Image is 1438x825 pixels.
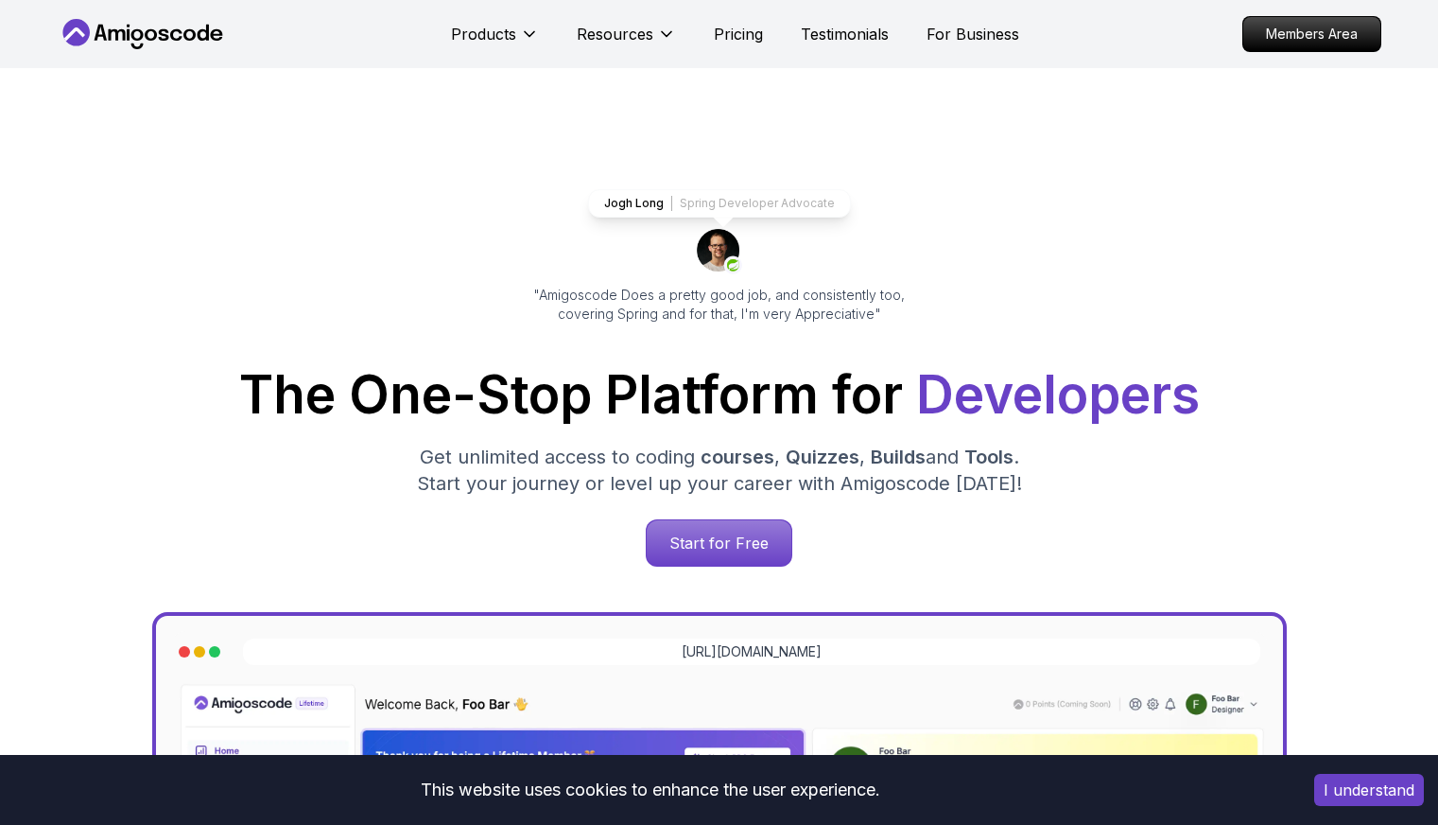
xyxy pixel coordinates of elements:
[964,446,1014,468] span: Tools
[604,196,664,211] p: Jogh Long
[801,23,889,45] a: Testimonials
[697,229,742,274] img: josh long
[927,23,1019,45] a: For Business
[1243,17,1380,51] p: Members Area
[508,286,931,324] p: "Amigoscode Does a pretty good job, and consistently too, covering Spring and for that, I'm very ...
[647,520,791,566] p: Start for Free
[451,23,516,45] p: Products
[871,446,926,468] span: Builds
[680,196,835,211] p: Spring Developer Advocate
[14,769,1286,811] div: This website uses cookies to enhance the user experience.
[1321,707,1438,797] iframe: chat widget
[1242,16,1381,52] a: Members Area
[402,444,1037,497] p: Get unlimited access to coding , , and . Start your journey or level up your career with Amigosco...
[451,23,539,61] button: Products
[577,23,653,45] p: Resources
[916,363,1200,426] span: Developers
[577,23,676,61] button: Resources
[714,23,763,45] a: Pricing
[646,519,792,567] a: Start for Free
[701,446,774,468] span: courses
[786,446,859,468] span: Quizzes
[682,642,822,661] a: [URL][DOMAIN_NAME]
[73,369,1366,421] h1: The One-Stop Platform for
[1314,774,1424,806] button: Accept cookies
